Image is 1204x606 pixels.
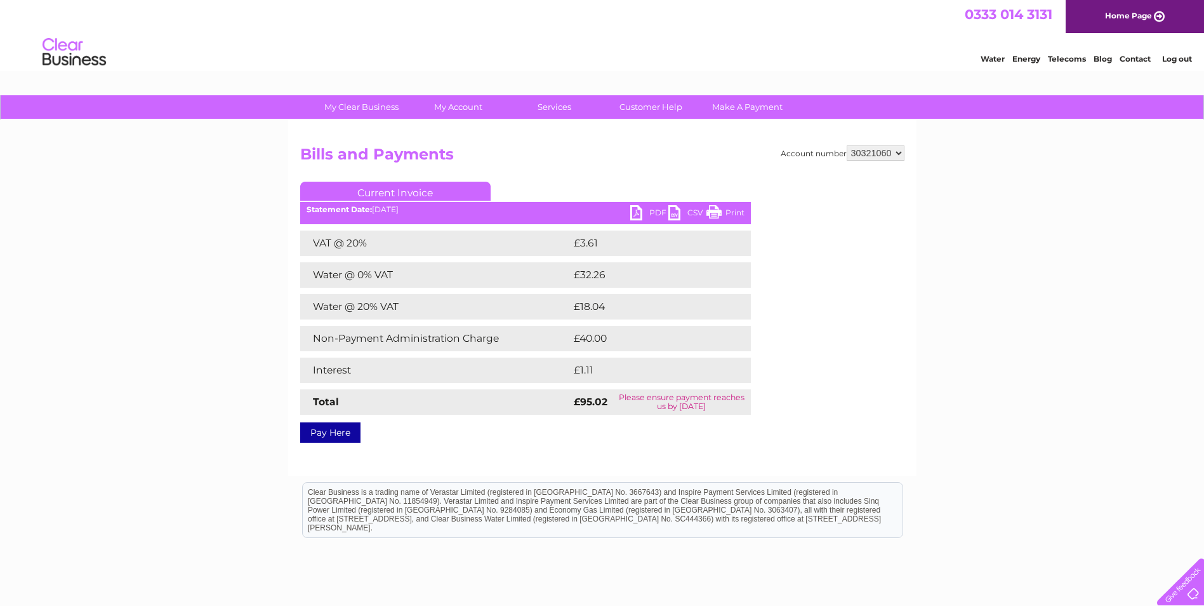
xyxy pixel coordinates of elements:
a: Blog [1094,54,1112,64]
a: 0333 014 3131 [965,6,1052,22]
td: Water @ 0% VAT [300,262,571,288]
td: £40.00 [571,326,726,351]
td: £1.11 [571,358,715,383]
a: Log out [1162,54,1192,64]
td: VAT @ 20% [300,231,571,256]
a: Make A Payment [695,95,800,119]
h2: Bills and Payments [300,145,904,170]
a: Pay Here [300,422,361,443]
td: Non-Payment Administration Charge [300,326,571,351]
div: Clear Business is a trading name of Verastar Limited (registered in [GEOGRAPHIC_DATA] No. 3667643... [303,7,903,62]
a: Water [981,54,1005,64]
a: PDF [630,205,668,224]
a: Services [502,95,607,119]
td: £3.61 [571,231,720,256]
strong: £95.02 [574,396,607,408]
a: My Clear Business [309,95,414,119]
td: Water @ 20% VAT [300,294,571,320]
strong: Total [313,396,339,408]
a: My Account [406,95,510,119]
div: [DATE] [300,205,751,214]
td: Please ensure payment reaches us by [DATE] [612,389,751,415]
a: CSV [668,205,706,224]
td: £32.26 [571,262,725,288]
img: logo.png [42,33,107,72]
td: £18.04 [571,294,725,320]
a: Contact [1120,54,1151,64]
a: Print [706,205,744,224]
a: Telecoms [1048,54,1086,64]
a: Current Invoice [300,182,491,201]
div: Account number [781,145,904,161]
a: Energy [1012,54,1040,64]
td: Interest [300,358,571,383]
a: Customer Help [599,95,703,119]
b: Statement Date: [307,205,372,214]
